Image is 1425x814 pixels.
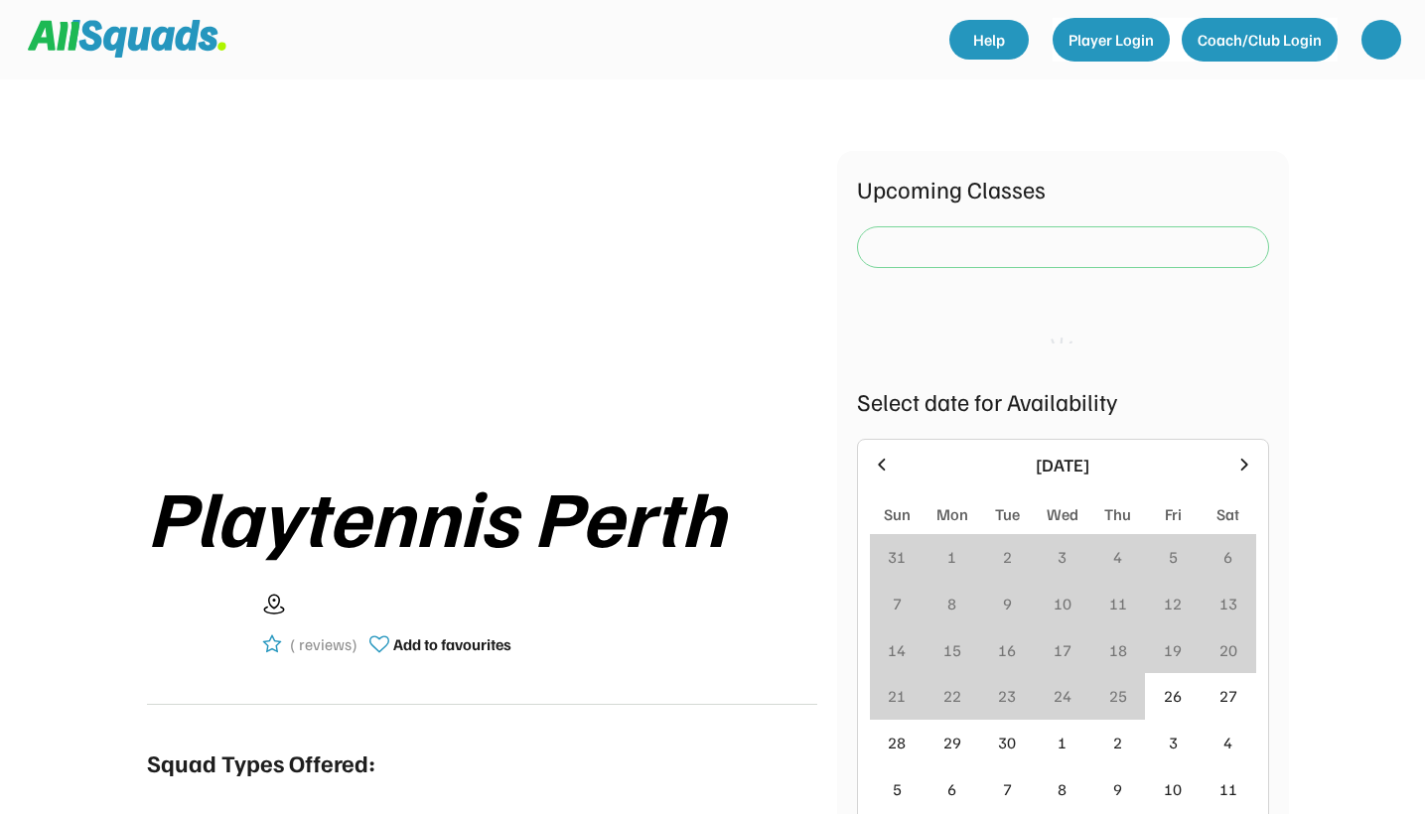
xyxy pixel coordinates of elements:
div: 23 [998,684,1016,708]
div: Upcoming Classes [857,171,1269,206]
div: 13 [1219,592,1237,615]
div: Wed [1047,502,1078,526]
div: 4 [1223,731,1232,754]
div: 28 [888,731,906,754]
div: 17 [1054,638,1071,662]
div: 18 [1109,638,1127,662]
div: 26 [1164,684,1182,708]
img: yH5BAEAAAAALAAAAAABAAEAAAIBRAA7 [209,151,755,448]
a: Help [949,20,1029,60]
div: 27 [1219,684,1237,708]
div: Mon [936,502,968,526]
div: Fri [1165,502,1182,526]
div: 1 [1058,731,1067,754]
div: 8 [947,592,956,615]
div: Add to favourites [393,632,511,656]
div: 7 [893,592,902,615]
div: Tue [995,502,1020,526]
div: 21 [888,684,906,708]
button: Player Login [1053,18,1170,62]
div: 30 [998,731,1016,754]
div: 1 [947,545,956,569]
div: 16 [998,638,1016,662]
div: 22 [943,684,961,708]
div: 7 [1003,777,1012,801]
div: 25 [1109,684,1127,708]
div: 4 [1113,545,1122,569]
div: 31 [888,545,906,569]
div: Sun [884,502,911,526]
img: yH5BAEAAAAALAAAAAABAAEAAAIBRAA7 [1371,30,1391,50]
div: [DATE] [904,452,1222,478]
div: Squad Types Offered: [147,745,375,780]
img: Squad%20Logo.svg [28,20,226,58]
div: 8 [1058,777,1067,801]
div: Thu [1104,502,1131,526]
div: Sat [1216,502,1239,526]
div: 6 [947,777,956,801]
div: 2 [1113,731,1122,754]
div: 24 [1054,684,1071,708]
button: Coach/Club Login [1182,18,1338,62]
div: 20 [1219,638,1237,662]
div: 14 [888,638,906,662]
div: 15 [943,638,961,662]
div: 12 [1164,592,1182,615]
div: 2 [1003,545,1012,569]
div: 19 [1164,638,1182,662]
div: 6 [1223,545,1232,569]
div: 3 [1169,731,1178,754]
div: 11 [1109,592,1127,615]
div: 9 [1003,592,1012,615]
div: 11 [1219,777,1237,801]
div: 5 [1169,545,1178,569]
div: ( reviews) [290,632,357,656]
div: 5 [893,777,902,801]
div: Select date for Availability [857,383,1269,419]
div: 9 [1113,777,1122,801]
div: 3 [1058,545,1067,569]
div: Playtennis Perth [147,472,817,559]
div: 29 [943,731,961,754]
div: 10 [1164,777,1182,801]
img: yH5BAEAAAAALAAAAAABAAEAAAIBRAA7 [147,575,246,674]
div: 10 [1054,592,1071,615]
